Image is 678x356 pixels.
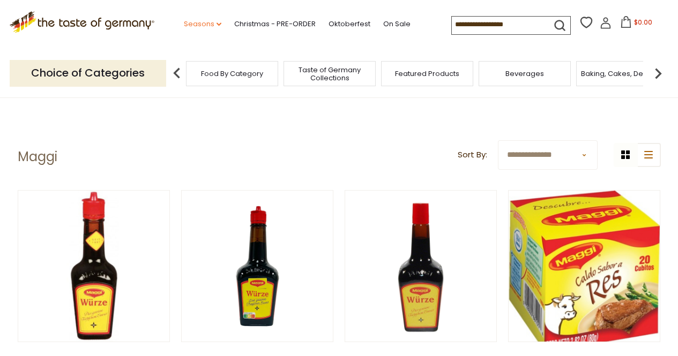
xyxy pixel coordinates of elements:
img: Maggi [345,191,497,342]
a: Christmas - PRE-ORDER [234,18,316,30]
a: Seasons [184,18,221,30]
p: Choice of Categories [10,60,166,86]
a: Taste of Germany Collections [287,66,372,82]
img: Maggi [509,191,660,352]
a: Baking, Cakes, Desserts [581,70,664,78]
img: next arrow [647,63,669,84]
a: Beverages [505,70,544,78]
a: Food By Category [201,70,263,78]
img: previous arrow [166,63,188,84]
a: Featured Products [395,70,459,78]
a: Oktoberfest [329,18,370,30]
img: Maggi [18,191,170,342]
img: Maggi [182,191,333,342]
h1: Maggi [18,149,57,165]
button: $0.00 [614,16,659,32]
label: Sort By: [458,148,487,162]
a: On Sale [383,18,411,30]
span: $0.00 [634,18,652,27]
